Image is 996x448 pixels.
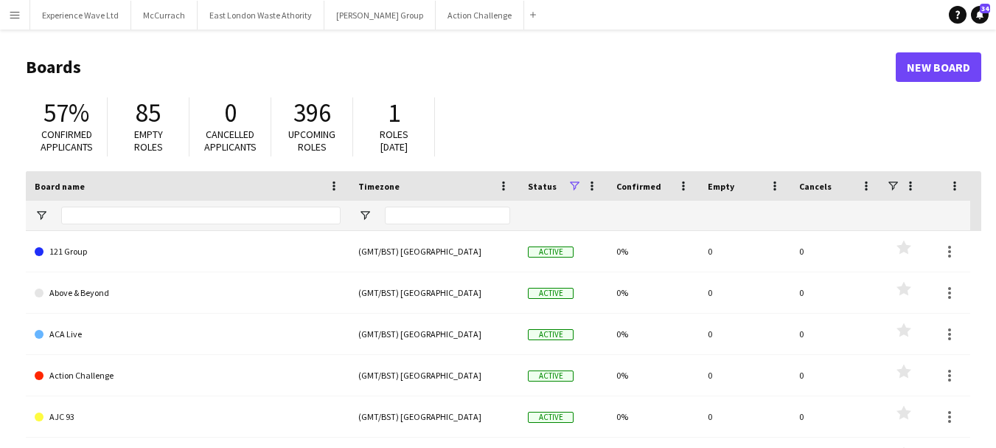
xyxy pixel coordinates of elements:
div: 0% [607,355,699,396]
div: (GMT/BST) [GEOGRAPHIC_DATA] [349,231,519,272]
button: Experience Wave Ltd [30,1,131,30]
div: 0 [699,396,790,437]
span: Status [528,181,557,192]
div: 0 [790,231,882,272]
span: Empty roles [134,128,163,154]
span: Active [528,247,574,258]
span: Cancelled applicants [204,128,257,154]
h1: Boards [26,56,896,78]
span: 85 [136,97,161,129]
div: 0 [699,231,790,272]
div: 0 [699,272,790,313]
div: 0 [790,314,882,354]
div: (GMT/BST) [GEOGRAPHIC_DATA] [349,272,519,313]
div: (GMT/BST) [GEOGRAPHIC_DATA] [349,355,519,396]
span: Roles [DATE] [380,128,408,154]
span: Empty [708,181,734,192]
a: Action Challenge [35,355,341,396]
a: Above & Beyond [35,272,341,314]
input: Board name Filter Input [61,207,341,224]
a: New Board [896,52,981,82]
div: 0 [790,272,882,313]
button: Open Filter Menu [358,209,372,222]
span: Confirmed [616,181,661,192]
div: 0 [699,314,790,354]
div: 0 [790,355,882,396]
span: Confirmed applicants [41,128,93,154]
span: Active [528,412,574,423]
a: ACA Live [35,314,341,355]
span: 0 [224,97,237,129]
div: 0% [607,314,699,354]
span: 57% [43,97,89,129]
div: 0% [607,272,699,313]
span: 34 [980,4,990,13]
span: 396 [293,97,331,129]
span: Active [528,288,574,299]
span: 1 [388,97,400,129]
span: Board name [35,181,85,192]
div: 0 [699,355,790,396]
a: 34 [971,6,989,24]
div: 0% [607,396,699,437]
button: Action Challenge [436,1,524,30]
span: Upcoming roles [288,128,335,154]
div: (GMT/BST) [GEOGRAPHIC_DATA] [349,314,519,354]
button: East London Waste Athority [198,1,324,30]
button: McCurrach [131,1,198,30]
span: Cancels [799,181,832,192]
span: Timezone [358,181,400,192]
input: Timezone Filter Input [385,207,510,224]
a: AJC 93 [35,396,341,438]
div: 0% [607,231,699,272]
button: [PERSON_NAME] Group [324,1,436,30]
div: 0 [790,396,882,437]
span: Active [528,371,574,382]
div: (GMT/BST) [GEOGRAPHIC_DATA] [349,396,519,437]
button: Open Filter Menu [35,209,48,222]
a: 121 Group [35,231,341,272]
span: Active [528,329,574,340]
